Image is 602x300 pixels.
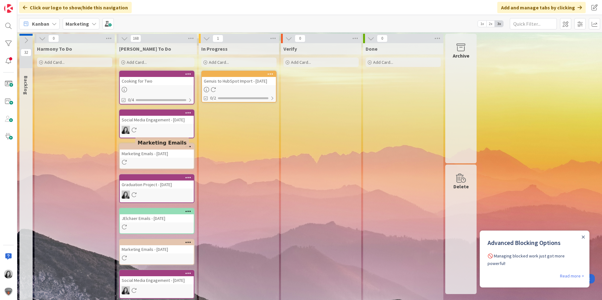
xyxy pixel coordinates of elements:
div: Marketing Emails - [DATE] [120,144,194,158]
div: Genuis to HubSpot Import - [DATE] [202,71,276,85]
span: Add Card... [127,59,147,65]
div: JE [120,286,194,294]
span: Support [13,1,29,8]
span: 168 [130,35,141,42]
img: JE [4,270,13,278]
span: Add Card... [45,59,65,65]
input: Quick Filter... [510,18,557,29]
div: Marketing Emails - [DATE] [120,150,194,158]
div: Graduation Project - [DATE] [120,181,194,189]
div: JE [120,126,194,134]
span: Add Card... [209,59,229,65]
b: Marketing [66,21,89,27]
span: Backlog [23,76,29,95]
span: 0/2 [210,95,216,101]
div: Click our logo to show/hide this navigation [19,2,132,13]
span: 0/4 [128,97,134,103]
div: Archive [453,52,469,59]
span: Julie To Do [119,46,171,52]
h5: Marketing Emails [138,140,187,146]
div: Delete [453,183,469,190]
div: JElchaer Emails - [DATE] [120,214,194,222]
span: Verify [283,46,297,52]
div: Cooking for Two [120,71,194,85]
div: Cooking for Two [120,77,194,85]
span: In Progress [201,46,228,52]
span: 2x [486,21,495,27]
div: Marketing Emails - [DATE] [120,240,194,253]
div: Add and manage tabs by clicking [497,2,586,13]
div: Genuis to HubSpot Import - [DATE] [202,77,276,85]
div: Social Media Engagement - [DATE] [120,276,194,284]
span: 3x [495,21,503,27]
span: Done [366,46,378,52]
span: 0 [377,35,388,42]
span: 32 [21,49,31,56]
span: 1 [213,35,223,42]
div: JE [120,191,194,199]
img: JE [122,191,130,199]
span: Add Card... [291,59,311,65]
iframe: To enrich screen reader interactions, please activate Accessibility in Grammarly extension settings [480,231,589,287]
span: Harmony To Do [37,46,72,52]
div: Social Media Engagement - [DATE] [120,110,194,124]
img: JE [122,286,130,294]
span: 1x [478,21,486,27]
img: avatar [4,287,13,296]
span: Kanban [32,20,49,28]
span: Add Card... [373,59,393,65]
span: 0 [295,35,305,42]
div: JElchaer Emails - [DATE] [120,209,194,222]
div: Social Media Engagement - [DATE] [120,271,194,284]
div: Social Media Engagement - [DATE] [120,116,194,124]
img: JE [122,126,130,134]
span: 0 [48,35,59,42]
div: Graduation Project - [DATE] [120,175,194,189]
div: Marketing Emails - [DATE] [120,245,194,253]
